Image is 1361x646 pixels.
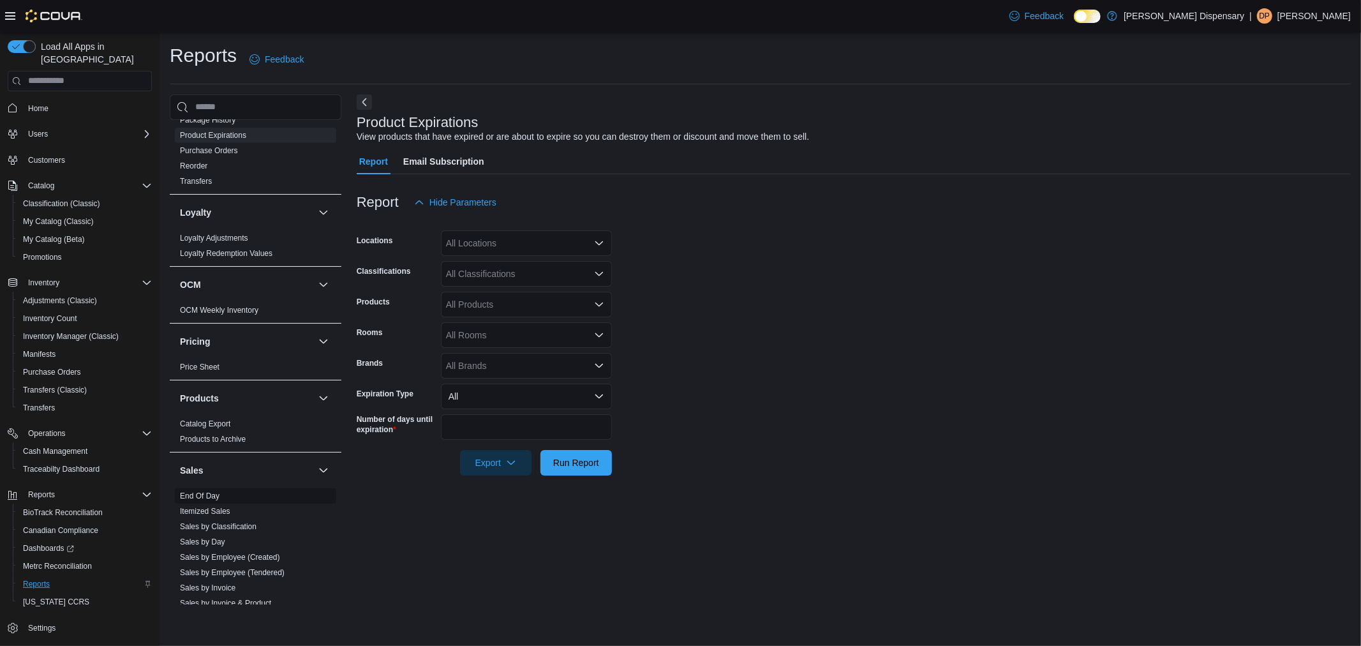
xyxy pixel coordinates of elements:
span: Operations [23,426,152,441]
button: OCM [316,277,331,292]
button: Canadian Compliance [13,522,157,539]
span: Report [359,149,388,174]
span: Reports [23,579,50,589]
button: Metrc Reconciliation [13,557,157,575]
h1: Reports [170,43,237,68]
button: Transfers (Classic) [13,381,157,399]
button: Sales [180,464,313,477]
h3: Pricing [180,335,210,348]
span: Transfers [180,176,212,186]
span: Email Subscription [403,149,484,174]
a: Loyalty Redemption Values [180,249,272,258]
button: Manifests [13,345,157,363]
button: Open list of options [594,238,604,248]
span: My Catalog (Beta) [18,232,152,247]
button: Loyalty [316,205,331,220]
span: Itemized Sales [180,506,230,516]
a: Catalog Export [180,419,230,428]
button: Export [460,450,532,476]
span: Sales by Employee (Created) [180,552,280,562]
a: End Of Day [180,492,219,500]
span: Run Report [553,456,599,469]
h3: Sales [180,464,204,477]
span: My Catalog (Classic) [23,216,94,227]
button: Promotions [13,248,157,266]
span: Classification (Classic) [23,199,100,209]
div: View products that have expired or are about to expire so you can destroy them or discount and mo... [357,130,809,144]
span: DP [1260,8,1270,24]
span: Settings [28,623,56,633]
button: Hide Parameters [409,190,502,215]
span: Dashboards [23,543,74,553]
span: Settings [23,620,152,636]
label: Rooms [357,327,383,338]
a: Price Sheet [180,363,219,372]
span: Users [28,129,48,139]
span: BioTrack Reconciliation [18,505,152,520]
span: Sales by Classification [180,522,257,532]
label: Products [357,297,390,307]
h3: Loyalty [180,206,211,219]
span: Inventory Manager (Classic) [18,329,152,344]
label: Expiration Type [357,389,413,399]
button: Users [3,125,157,143]
a: BioTrack Reconciliation [18,505,108,520]
a: Sales by Classification [180,522,257,531]
span: Metrc Reconciliation [23,561,92,571]
a: Purchase Orders [180,146,238,155]
a: Itemized Sales [180,507,230,516]
p: [PERSON_NAME] [1277,8,1351,24]
span: OCM Weekly Inventory [180,305,258,315]
a: Sales by Invoice & Product [180,599,271,608]
span: Purchase Orders [18,364,152,380]
button: Customers [3,151,157,169]
a: Inventory Manager (Classic) [18,329,124,344]
span: Home [23,100,152,116]
button: Loyalty [180,206,313,219]
button: Adjustments (Classic) [13,292,157,310]
span: Manifests [23,349,56,359]
button: Inventory Manager (Classic) [13,327,157,345]
a: Sales by Day [180,537,225,546]
button: Reports [13,575,157,593]
button: Inventory [23,275,64,290]
p: [PERSON_NAME] Dispensary [1124,8,1244,24]
button: Users [23,126,53,142]
span: Sales by Invoice & Product [180,598,271,608]
span: Manifests [18,347,152,362]
span: Inventory Manager (Classic) [23,331,119,342]
span: Inventory [23,275,152,290]
span: Transfers [23,403,55,413]
button: Purchase Orders [13,363,157,381]
span: Metrc Reconciliation [18,559,152,574]
img: Cova [26,10,82,22]
label: Brands [357,358,383,368]
a: My Catalog (Beta) [18,232,90,247]
a: Metrc Reconciliation [18,559,97,574]
span: Reports [23,487,152,502]
span: Sales by Day [180,537,225,547]
span: [US_STATE] CCRS [23,597,89,607]
span: Transfers (Classic) [18,382,152,398]
span: Purchase Orders [23,367,81,377]
span: Hide Parameters [429,196,496,209]
button: Catalog [3,177,157,195]
a: Reports [18,576,55,592]
a: Traceabilty Dashboard [18,462,105,477]
button: Inventory [3,274,157,292]
span: Loyalty Redemption Values [180,248,272,259]
button: Run Report [540,450,612,476]
span: Traceabilty Dashboard [23,464,100,474]
button: Classification (Classic) [13,195,157,213]
a: Transfers [180,177,212,186]
span: Catalog [28,181,54,191]
span: Users [23,126,152,142]
span: Washington CCRS [18,594,152,610]
span: My Catalog (Classic) [18,214,152,229]
span: Sales by Invoice [180,583,235,593]
span: Customers [28,155,65,165]
h3: Product Expirations [357,115,479,130]
label: Classifications [357,266,411,276]
span: Canadian Compliance [18,523,152,538]
h3: Report [357,195,399,210]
